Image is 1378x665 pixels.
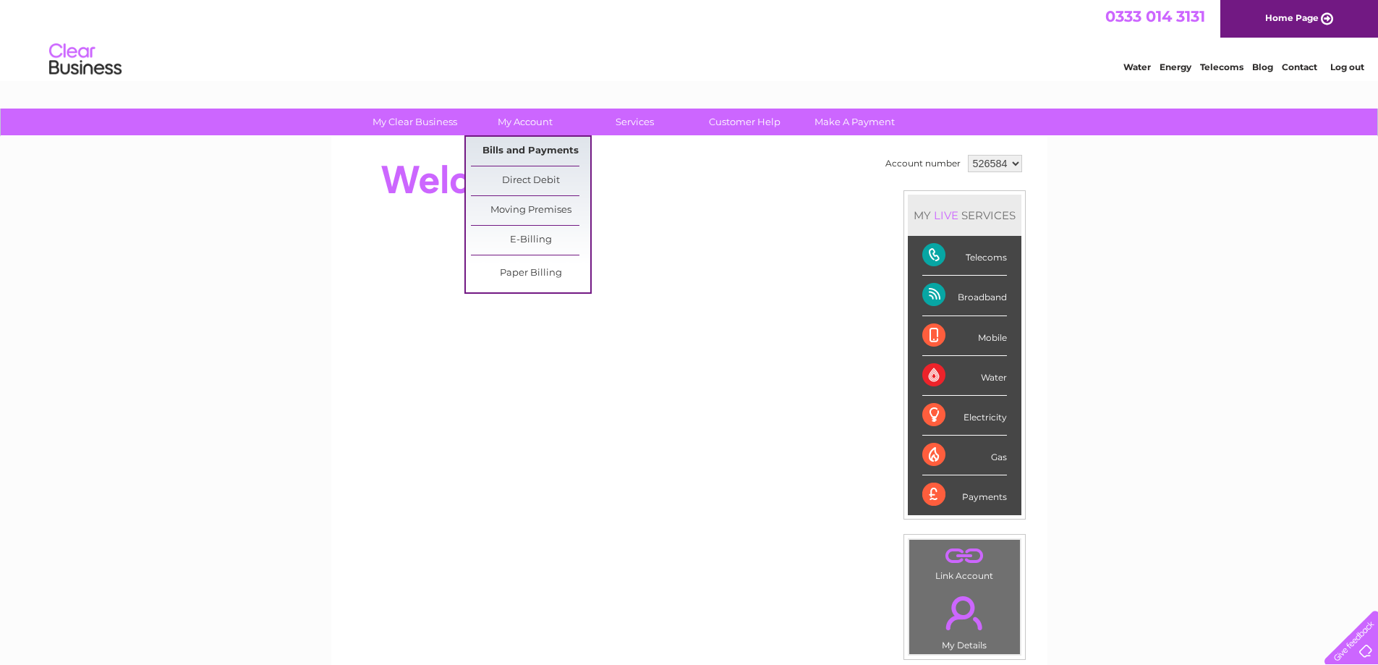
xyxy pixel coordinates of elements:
[795,109,914,135] a: Make A Payment
[922,396,1007,436] div: Electricity
[1105,7,1205,25] a: 0333 014 3131
[471,226,590,255] a: E-Billing
[471,196,590,225] a: Moving Premises
[922,276,1007,315] div: Broadband
[922,436,1007,475] div: Gas
[1123,62,1151,72] a: Water
[471,259,590,288] a: Paper Billing
[882,151,964,176] td: Account number
[685,109,804,135] a: Customer Help
[909,584,1021,655] td: My Details
[1160,62,1191,72] a: Energy
[575,109,694,135] a: Services
[908,195,1021,236] div: MY SERVICES
[913,588,1016,638] a: .
[355,109,475,135] a: My Clear Business
[913,543,1016,569] a: .
[922,356,1007,396] div: Water
[931,208,961,222] div: LIVE
[348,8,1032,70] div: Clear Business is a trading name of Verastar Limited (registered in [GEOGRAPHIC_DATA] No. 3667643...
[909,539,1021,585] td: Link Account
[1330,62,1364,72] a: Log out
[922,475,1007,514] div: Payments
[465,109,584,135] a: My Account
[471,166,590,195] a: Direct Debit
[1252,62,1273,72] a: Blog
[471,137,590,166] a: Bills and Payments
[1282,62,1317,72] a: Contact
[922,316,1007,356] div: Mobile
[1200,62,1243,72] a: Telecoms
[48,38,122,82] img: logo.png
[922,236,1007,276] div: Telecoms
